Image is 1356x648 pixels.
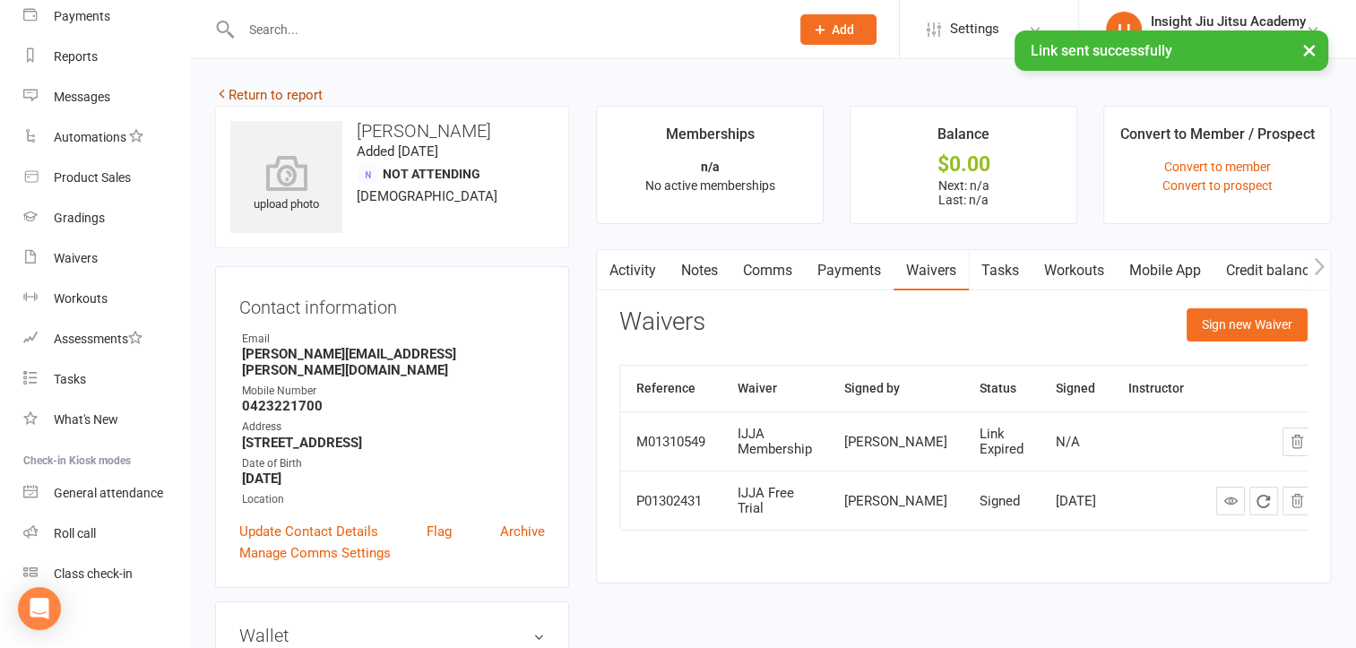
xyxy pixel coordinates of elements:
div: $0.00 [867,155,1060,174]
h3: Waivers [619,308,705,336]
div: Insight Jiu Jitsu Academy [1151,13,1306,30]
div: Link Expired [980,427,1023,456]
a: Payments [805,250,894,291]
div: Gradings [54,211,105,225]
div: Link sent successfully [1015,30,1328,71]
div: Balance [937,123,989,155]
div: Automations [54,130,126,144]
a: Convert to prospect [1162,178,1272,193]
strong: [STREET_ADDRESS] [242,435,545,451]
div: Mobile Number [242,383,545,400]
button: × [1293,30,1326,69]
div: Waivers [54,251,98,265]
div: [DATE] [1056,494,1096,509]
button: Sign new Waiver [1187,308,1308,341]
th: Status [963,366,1040,411]
h3: [PERSON_NAME] [230,121,554,141]
div: Email [242,331,545,348]
span: Not Attending [383,167,480,181]
div: Roll call [54,526,96,540]
div: IJJA Free Trial [738,486,812,515]
span: Add [832,22,854,37]
a: What's New [23,400,189,440]
div: upload photo [230,155,342,214]
a: Manage Comms Settings [239,542,391,564]
div: Product Sales [54,170,131,185]
a: Waivers [894,250,969,291]
span: No active memberships [645,178,775,193]
strong: [DATE] [242,471,545,487]
a: Activity [597,250,669,291]
a: Automations [23,117,189,158]
div: [PERSON_NAME] [844,435,947,450]
a: Archive [500,521,545,542]
th: Instructor [1112,366,1200,411]
p: Next: n/a Last: n/a [867,178,1060,207]
th: Signed [1040,366,1112,411]
th: Waiver [721,366,828,411]
div: Assessments [54,332,143,346]
th: Reference [620,366,721,411]
div: IJ [1106,12,1142,48]
div: Date of Birth [242,455,545,472]
strong: 0423221700 [242,398,545,414]
a: Mobile App [1117,250,1213,291]
a: Return to report [215,87,323,103]
div: Convert to Member / Prospect [1120,123,1315,155]
a: Update Contact Details [239,521,378,542]
div: Messages [54,90,110,104]
div: P01302431 [636,494,705,509]
div: N/A [1056,435,1096,450]
a: Tasks [969,250,1032,291]
div: What's New [54,412,118,427]
div: Class check-in [54,566,133,581]
a: Notes [669,250,730,291]
div: Tasks [54,372,86,386]
a: Product Sales [23,158,189,198]
div: Insight Jiu Jitsu Academy [1151,30,1306,46]
a: Workouts [1032,250,1117,291]
div: Open Intercom Messenger [18,587,61,630]
input: Search... [236,17,777,42]
a: Convert to member [1163,160,1270,174]
div: Memberships [666,123,755,155]
div: General attendance [54,486,163,500]
a: Flag [427,521,452,542]
th: Signed by [828,366,963,411]
div: Address [242,419,545,436]
a: Credit balance [1213,250,1329,291]
strong: [PERSON_NAME][EMAIL_ADDRESS][PERSON_NAME][DOMAIN_NAME] [242,346,545,378]
a: Class kiosk mode [23,554,189,594]
a: Gradings [23,198,189,238]
h3: Wallet [239,626,545,645]
div: IJJA Membership [738,427,812,456]
a: Tasks [23,359,189,400]
strong: n/a [701,160,720,174]
div: Location [242,491,545,508]
button: Add [800,14,877,45]
h3: Contact information [239,290,545,317]
a: General attendance kiosk mode [23,473,189,514]
div: [PERSON_NAME] [844,494,947,509]
a: Messages [23,77,189,117]
div: M01310549 [636,435,705,450]
span: Settings [950,9,999,49]
time: Added [DATE] [357,143,438,160]
span: [DEMOGRAPHIC_DATA] [357,188,497,204]
a: Workouts [23,279,189,319]
a: Roll call [23,514,189,554]
div: Workouts [54,291,108,306]
a: Comms [730,250,805,291]
div: Signed [980,494,1023,509]
a: Assessments [23,319,189,359]
div: Payments [54,9,110,23]
a: Waivers [23,238,189,279]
